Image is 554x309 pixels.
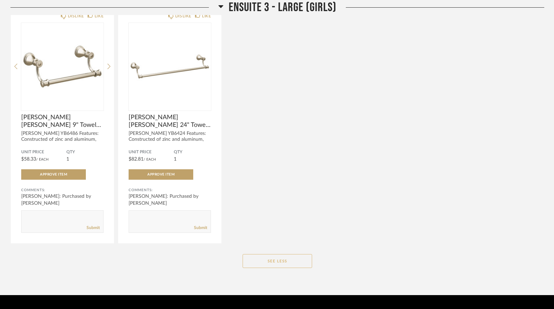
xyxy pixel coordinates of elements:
div: Comments: [129,187,211,194]
span: QTY [174,149,211,155]
span: Approve Item [147,173,174,176]
span: Approve Item [40,173,67,176]
span: QTY [66,149,104,155]
div: Comments: [21,187,104,194]
span: [PERSON_NAME] [PERSON_NAME] 24" Towel Bar [129,114,211,129]
span: Unit Price [21,149,66,155]
a: Submit [194,225,207,231]
span: [PERSON_NAME] [PERSON_NAME] 9" Towel Bar [21,114,104,129]
span: / Each [36,158,49,161]
div: [PERSON_NAME]: Purchased by [PERSON_NAME] [21,193,104,207]
button: See Less [243,254,312,268]
span: $58.33 [21,157,36,162]
div: [PERSON_NAME]: Purchased by [PERSON_NAME] [129,193,211,207]
span: Unit Price [129,149,174,155]
a: Submit [87,225,100,231]
div: DISLIKE [175,13,192,19]
span: / Each [144,158,156,161]
button: Approve Item [129,169,193,180]
button: Approve Item [21,169,86,180]
div: DISLIKE [68,13,84,19]
span: 1 [174,157,177,162]
div: [PERSON_NAME] YB6424 Features: Constructed of zinc and aluminum, ensuring dura... [129,131,211,148]
img: undefined [129,23,211,110]
img: undefined [21,23,104,110]
div: [PERSON_NAME] YB6486 Features: Constructed of zinc and aluminum, ensuring dura... [21,131,104,148]
span: 1 [66,157,69,162]
span: $82.81 [129,157,144,162]
div: LIKE [95,13,104,19]
div: LIKE [202,13,211,19]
